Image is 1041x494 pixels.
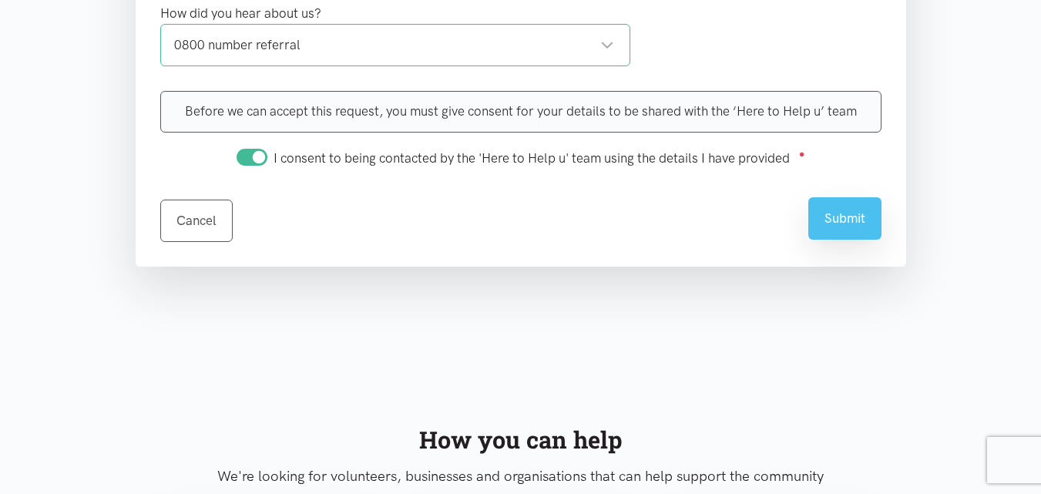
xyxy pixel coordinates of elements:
sup: ● [799,148,805,160]
button: Submit [808,197,881,240]
div: 0800 number referral [174,35,615,55]
div: Before we can accept this request, you must give consent for your details to be shared with the ‘... [160,91,881,132]
p: We're looking for volunteers, businesses and organisations that can help support the community [154,465,888,488]
a: Cancel [160,200,233,242]
span: I consent to being contacted by the 'Here to Help u' team using the details I have provided [274,150,790,166]
div: How you can help [154,421,888,459]
label: How did you hear about us? [160,3,321,24]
